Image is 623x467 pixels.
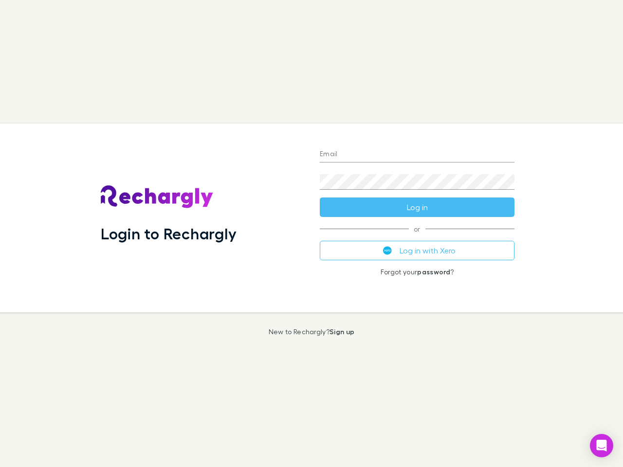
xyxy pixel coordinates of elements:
img: Rechargly's Logo [101,185,214,209]
div: Open Intercom Messenger [590,434,613,457]
a: Sign up [330,327,354,336]
a: password [417,268,450,276]
img: Xero's logo [383,246,392,255]
button: Log in with Xero [320,241,514,260]
button: Log in [320,198,514,217]
p: Forgot your ? [320,268,514,276]
h1: Login to Rechargly [101,224,237,243]
p: New to Rechargly? [269,328,355,336]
